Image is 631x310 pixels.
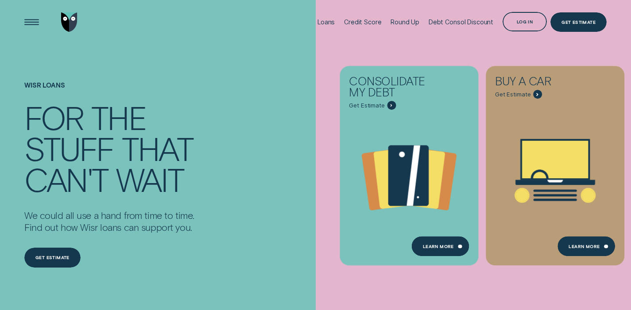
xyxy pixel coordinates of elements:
button: Open Menu [22,12,42,32]
div: For [24,102,83,133]
div: Consolidate my debt [349,75,437,101]
a: Learn more [412,237,469,256]
div: can't [24,164,108,195]
img: Wisr [61,12,77,32]
h1: Wisr loans [24,81,194,102]
h4: For the stuff that can't wait [24,102,194,194]
div: the [91,102,146,133]
span: Get Estimate [349,102,384,109]
div: Buy a car [495,75,584,90]
div: Round Up [391,18,419,26]
div: stuff [24,133,114,164]
div: Loans [317,18,335,26]
div: wait [116,164,184,195]
div: that [122,133,193,164]
button: Log in [503,12,547,32]
a: Get Estimate [550,12,607,32]
a: Buy a car - Learn more [486,66,624,260]
p: We could all use a hand from time to time. Find out how Wisr loans can support you. [24,209,194,233]
a: Get estimate [24,248,81,268]
a: Consolidate my debt - Learn more [340,66,479,260]
div: Credit Score [344,18,381,26]
div: Debt Consol Discount [429,18,493,26]
a: Learn More [557,237,615,256]
span: Get Estimate [495,91,530,98]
